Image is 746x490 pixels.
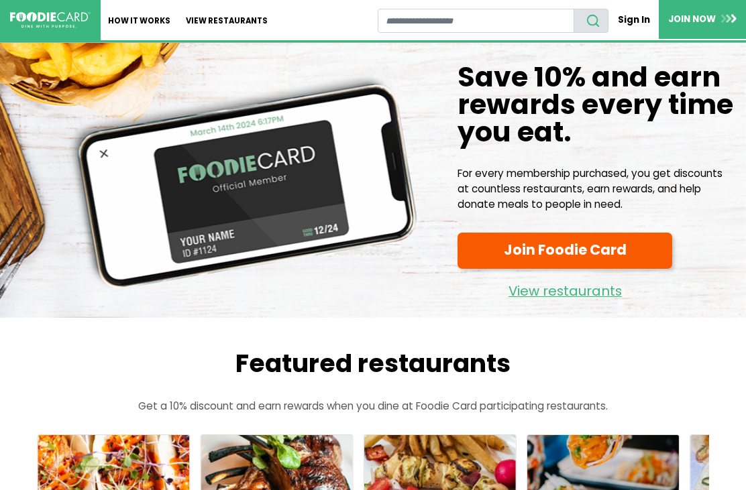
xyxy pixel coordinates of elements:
[458,233,672,269] a: Join Foodie Card
[574,9,608,33] button: search
[10,12,91,28] img: FoodieCard; Eat, Drink, Save, Donate
[458,273,672,302] a: View restaurants
[378,9,575,33] input: restaurant search
[458,166,735,212] p: For every membership purchased, you get discounts at countless restaurants, earn rewards, and hel...
[608,8,659,32] a: Sign In
[458,63,735,145] h1: Save 10% and earn rewards every time you eat.
[10,399,736,414] p: Get a 10% discount and earn rewards when you dine at Foodie Card participating restaurants.
[10,349,736,379] h2: Featured restaurants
